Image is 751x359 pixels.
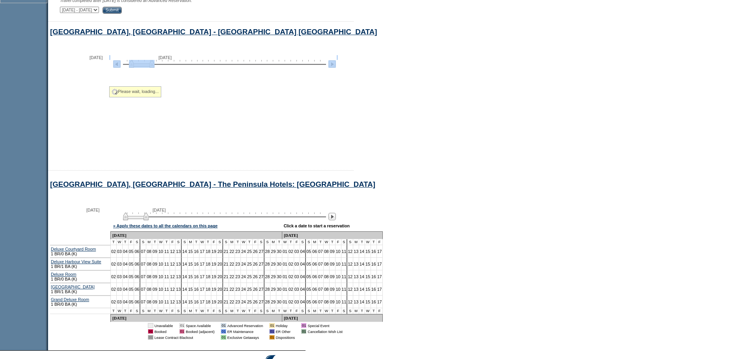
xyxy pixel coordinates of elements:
[354,274,358,279] a: 13
[265,262,270,266] a: 28
[365,262,370,266] a: 15
[330,239,335,245] td: T
[270,239,276,245] td: M
[134,239,140,245] td: S
[324,274,329,279] a: 08
[140,239,146,245] td: S
[241,274,246,279] a: 24
[300,249,305,254] a: 04
[200,299,205,304] a: 17
[342,299,347,304] a: 11
[129,299,134,304] a: 05
[176,249,181,254] a: 13
[113,60,121,68] img: Previous
[224,262,228,266] a: 21
[348,287,352,292] a: 12
[141,287,145,292] a: 07
[117,239,123,245] td: W
[259,249,263,254] a: 27
[365,299,370,304] a: 15
[371,262,376,266] a: 16
[277,299,281,304] a: 30
[324,239,330,245] td: W
[224,274,228,279] a: 21
[312,274,317,279] a: 06
[235,239,241,245] td: T
[200,249,205,254] a: 17
[153,274,157,279] a: 09
[354,249,358,254] a: 13
[176,287,181,292] a: 13
[318,239,324,245] td: T
[112,89,118,95] img: spinner2.gif
[294,287,299,292] a: 03
[170,239,176,245] td: F
[253,239,259,245] td: F
[360,274,364,279] a: 14
[158,239,164,245] td: W
[50,258,111,270] td: 1 BR/1 BA (K)
[102,7,122,14] input: Submit
[289,274,293,279] a: 02
[194,299,199,304] a: 16
[377,274,382,279] a: 17
[200,262,205,266] a: 17
[212,262,216,266] a: 19
[111,262,116,266] a: 02
[51,247,96,251] a: Deluxe Courtyard Room
[259,287,263,292] a: 27
[235,287,240,292] a: 23
[134,262,139,266] a: 06
[188,274,193,279] a: 15
[188,287,193,292] a: 15
[289,299,293,304] a: 02
[111,239,117,245] td: T
[277,274,281,279] a: 30
[259,262,263,266] a: 27
[354,262,358,266] a: 13
[170,299,175,304] a: 12
[300,299,305,304] a: 04
[336,249,341,254] a: 10
[51,272,76,277] a: Deluxe Room
[371,239,377,245] td: T
[330,287,335,292] a: 09
[306,249,311,254] a: 05
[354,299,358,304] a: 13
[336,287,341,292] a: 10
[206,262,211,266] a: 18
[241,239,247,245] td: W
[223,239,229,245] td: S
[182,239,188,245] td: S
[206,299,211,304] a: 18
[359,239,365,245] td: T
[354,287,358,292] a: 13
[141,274,145,279] a: 07
[253,249,258,254] a: 26
[247,262,252,266] a: 25
[282,231,383,239] td: [DATE]
[300,262,305,266] a: 04
[289,249,293,254] a: 02
[283,274,287,279] a: 01
[158,249,163,254] a: 10
[247,299,252,304] a: 25
[200,287,205,292] a: 17
[194,287,199,292] a: 16
[306,239,312,245] td: S
[217,239,223,245] td: S
[164,262,169,266] a: 11
[217,262,222,266] a: 20
[335,239,341,245] td: F
[265,239,270,245] td: S
[153,249,157,254] a: 09
[294,274,299,279] a: 03
[117,274,122,279] a: 03
[176,262,181,266] a: 13
[117,287,122,292] a: 03
[134,299,139,304] a: 06
[109,86,161,97] div: Please wait, loading...
[164,249,169,254] a: 11
[129,249,134,254] a: 05
[300,274,305,279] a: 04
